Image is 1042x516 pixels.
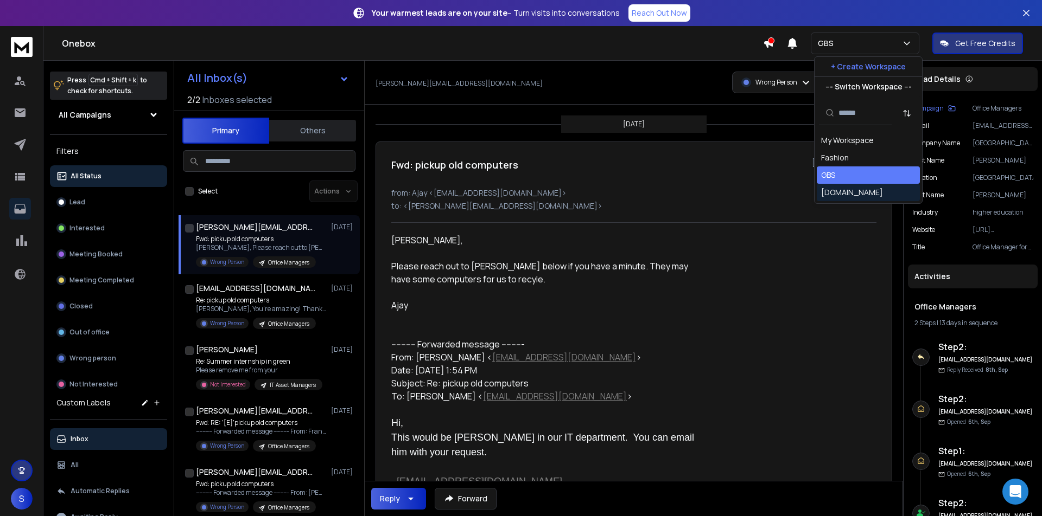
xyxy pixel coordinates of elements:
[932,33,1023,54] button: Get Free Credits
[896,102,918,124] button: Sort by Sort A-Z
[912,104,944,113] p: Campaign
[973,104,1033,113] p: Office Managers
[50,165,167,187] button: All Status
[196,235,326,243] p: Fwd: pickup old computers
[912,191,944,199] p: Last Name
[912,156,944,165] p: First Name
[50,321,167,343] button: Out of office
[815,57,922,76] button: + Create Workspace
[268,504,309,512] p: Office Managers
[391,157,518,172] h1: Fwd: pickup old computers
[938,460,1033,468] h6: [EMAIL_ADDRESS][DOMAIN_NAME]
[914,74,961,85] p: Lead Details
[947,366,1008,374] p: Reply Received
[11,488,33,509] button: S
[198,187,218,196] label: Select
[628,4,690,22] a: Reach Out Now
[825,81,912,92] p: --- Switch Workspace ---
[914,319,1031,327] div: |
[50,104,167,126] button: All Campaigns
[50,347,167,369] button: Wrong person
[50,191,167,213] button: Lead
[372,8,620,18] p: – Turn visits into conversations
[371,488,426,509] button: Reply
[331,284,355,293] p: [DATE]
[397,476,562,487] a: [EMAIL_ADDRESS][DOMAIN_NAME]
[938,444,1033,457] h6: Step 1 :
[210,380,246,389] p: Not Interested
[196,480,326,488] p: Fwd: pickup old computers
[938,392,1033,405] h6: Step 2 :
[69,224,105,233] p: Interested
[62,37,763,50] h1: Onebox
[179,67,358,89] button: All Inbox(s)
[973,173,1033,182] p: [GEOGRAPHIC_DATA]
[71,435,88,443] p: Inbox
[69,198,85,207] p: Lead
[71,461,79,469] p: All
[821,187,883,198] div: [DOMAIN_NAME]
[196,366,322,375] p: Please remove me from your
[947,470,990,478] p: Opened
[908,265,1038,288] div: Activities
[938,408,1033,416] h6: [EMAIL_ADDRESS][DOMAIN_NAME]
[268,320,309,328] p: Office Managers
[912,225,935,234] p: website
[912,104,956,113] button: Campaign
[391,260,708,286] div: Please reach out to [PERSON_NAME] below if you have a minute. They may have some computers for us...
[973,243,1033,251] p: Office Manager for Physical Plant
[914,318,936,327] span: 2 Steps
[821,170,835,180] div: GBS
[955,38,1015,49] p: Get Free Credits
[182,118,269,144] button: Primary
[196,305,326,313] p: [PERSON_NAME], You're amazing! Thank you so much!
[210,442,244,450] p: Wrong Person
[912,243,925,251] p: title
[938,356,1033,364] h6: [EMAIL_ADDRESS][DOMAIN_NAME]
[391,430,708,460] div: This would be [PERSON_NAME] in our IT department. You can email him with your request.
[69,302,93,311] p: Closed
[196,283,315,294] h1: [EMAIL_ADDRESS][DOMAIN_NAME]
[187,93,200,106] span: 2 / 2
[391,364,708,377] div: Date: [DATE] 1:54 PM
[391,299,708,312] div: Ajay
[196,296,326,305] p: Re: pickup old computers
[88,74,138,86] span: Cmd + Shift + k
[11,37,33,57] img: logo
[821,152,849,163] div: Fashion
[196,344,258,355] h1: [PERSON_NAME]
[50,144,167,159] h3: Filters
[210,503,244,511] p: Wrong Person
[914,301,1031,312] h1: Office Managers
[912,173,937,182] p: location
[973,156,1033,165] p: [PERSON_NAME]
[187,73,247,83] h1: All Inbox(s)
[71,487,130,495] p: Automatic Replies
[755,78,797,87] p: Wrong Person
[973,208,1033,217] p: higher education
[912,208,938,217] p: industry
[50,373,167,395] button: Not Interested
[973,139,1033,147] p: [GEOGRAPHIC_DATA] [US_STATE]
[376,79,543,88] p: [PERSON_NAME][EMAIL_ADDRESS][DOMAIN_NAME]
[268,442,309,450] p: Office Managers
[331,407,355,415] p: [DATE]
[59,109,111,120] h1: All Campaigns
[492,351,636,363] a: [EMAIL_ADDRESS][DOMAIN_NAME]
[69,380,118,389] p: Not Interested
[938,496,1033,509] h6: Step 2 :
[69,354,116,363] p: Wrong person
[50,428,167,450] button: Inbox
[968,418,990,425] span: 6th, Sep
[391,351,708,364] div: From: [PERSON_NAME] < >
[71,172,101,180] p: All Status
[269,119,356,143] button: Others
[939,318,997,327] span: 13 days in sequence
[268,259,309,267] p: Office Managers
[196,488,326,497] p: ---------- Forwarded message --------- From: [PERSON_NAME]
[331,223,355,231] p: [DATE]
[973,225,1033,234] p: [URL][DOMAIN_NAME]
[210,258,244,266] p: Wrong Person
